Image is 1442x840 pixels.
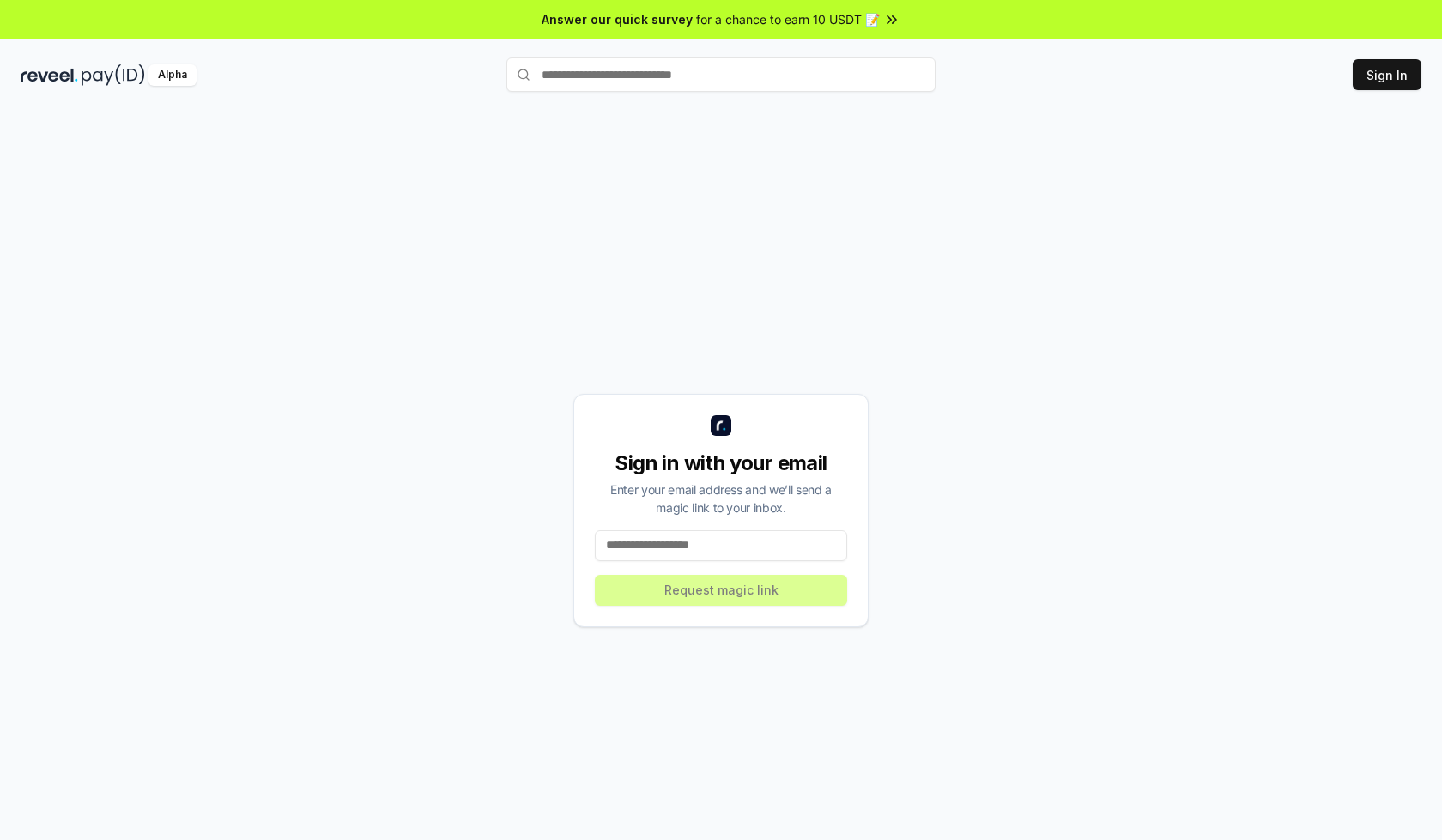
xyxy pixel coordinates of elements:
[595,450,847,477] div: Sign in with your email
[595,480,847,517] div: Enter your email address and we’ll send a magic link to your inbox.
[696,10,880,28] span: for a chance to earn 10 USDT 📝
[82,64,145,86] img: pay_id
[542,10,693,28] span: Answer our quick survey
[1353,59,1421,90] button: Sign In
[21,64,78,86] img: reveel_dark
[148,64,197,86] div: Alpha
[711,415,731,436] img: logo_small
